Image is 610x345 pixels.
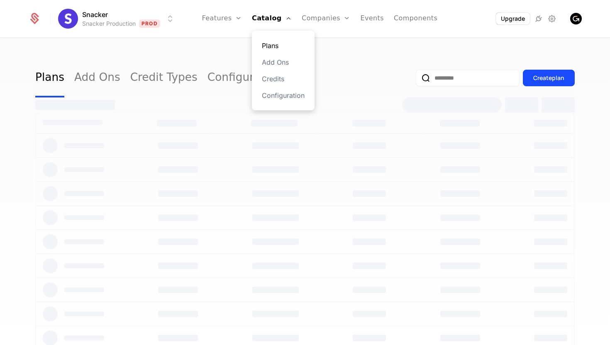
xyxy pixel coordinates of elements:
div: Create plan [533,74,564,82]
a: Settings [547,14,557,24]
a: Add Ons [262,57,305,67]
img: Shelby Stephens [570,13,582,24]
span: Prod [139,19,160,28]
a: Plans [262,41,305,51]
a: Credits [262,74,305,84]
a: Configuration [207,58,282,97]
div: Snacker Production [82,19,136,28]
a: Add Ons [74,58,120,97]
a: Credit Types [130,58,198,97]
a: Integrations [534,14,544,24]
button: Createplan [523,70,575,86]
span: Snacker [82,10,108,19]
button: Select environment [61,10,175,28]
button: Upgrade [496,13,530,24]
a: Plans [35,58,64,97]
button: Open user button [570,13,582,24]
img: Snacker [58,9,78,29]
a: Configuration [262,90,305,100]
